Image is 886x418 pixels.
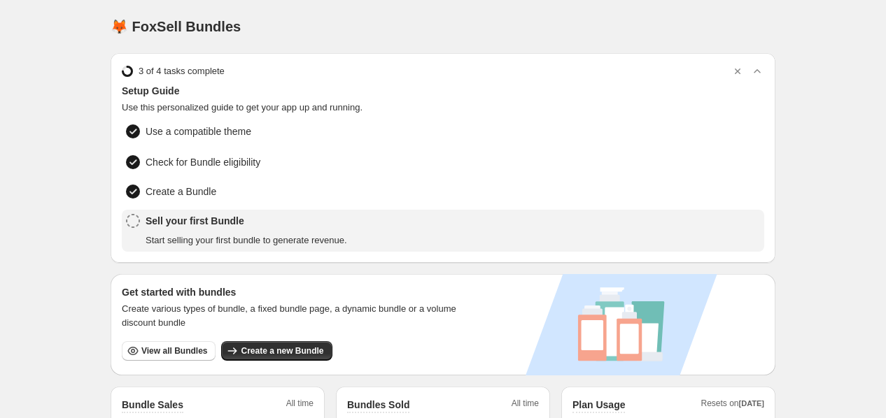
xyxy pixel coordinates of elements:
span: Create a Bundle [146,185,216,199]
h2: Plan Usage [572,398,625,412]
span: [DATE] [739,399,764,408]
span: Use a compatible theme [146,124,670,138]
button: Create a new Bundle [221,341,332,361]
span: All time [286,398,314,413]
span: Sell your first Bundle [146,214,347,228]
span: Start selling your first bundle to generate revenue. [146,233,347,247]
span: Check for Bundle eligibility [146,155,260,169]
span: Resets on [701,398,765,413]
span: Create various types of bundle, a fixed bundle page, a dynamic bundle or a volume discount bundle [122,302,470,330]
span: Use this personalized guide to get your app up and running. [122,101,764,115]
span: 3 of 4 tasks complete [139,64,225,78]
h1: 🦊 FoxSell Bundles [111,18,241,35]
h2: Bundles Sold [347,398,409,412]
button: View all Bundles [122,341,216,361]
h3: Get started with bundles [122,285,470,299]
span: All time [512,398,539,413]
span: Setup Guide [122,84,764,98]
span: Create a new Bundle [241,345,323,356]
span: View all Bundles [141,345,207,356]
h2: Bundle Sales [122,398,183,412]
